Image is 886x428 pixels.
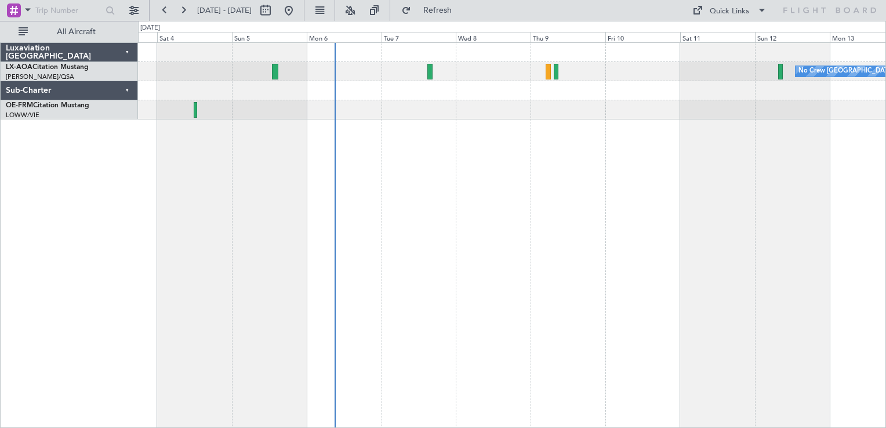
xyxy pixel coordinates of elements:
[232,32,307,42] div: Sun 5
[197,5,252,16] span: [DATE] - [DATE]
[6,64,89,71] a: LX-AOACitation Mustang
[13,23,126,41] button: All Aircraft
[413,6,462,14] span: Refresh
[680,32,755,42] div: Sat 11
[382,32,456,42] div: Tue 7
[605,32,680,42] div: Fri 10
[6,111,39,119] a: LOWW/VIE
[396,1,466,20] button: Refresh
[157,32,232,42] div: Sat 4
[755,32,830,42] div: Sun 12
[710,6,749,17] div: Quick Links
[6,102,89,109] a: OE-FRMCitation Mustang
[307,32,382,42] div: Mon 6
[456,32,531,42] div: Wed 8
[35,2,102,19] input: Trip Number
[531,32,605,42] div: Thu 9
[6,72,74,81] a: [PERSON_NAME]/QSA
[687,1,772,20] button: Quick Links
[30,28,122,36] span: All Aircraft
[6,102,33,109] span: OE-FRM
[6,64,32,71] span: LX-AOA
[140,23,160,33] div: [DATE]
